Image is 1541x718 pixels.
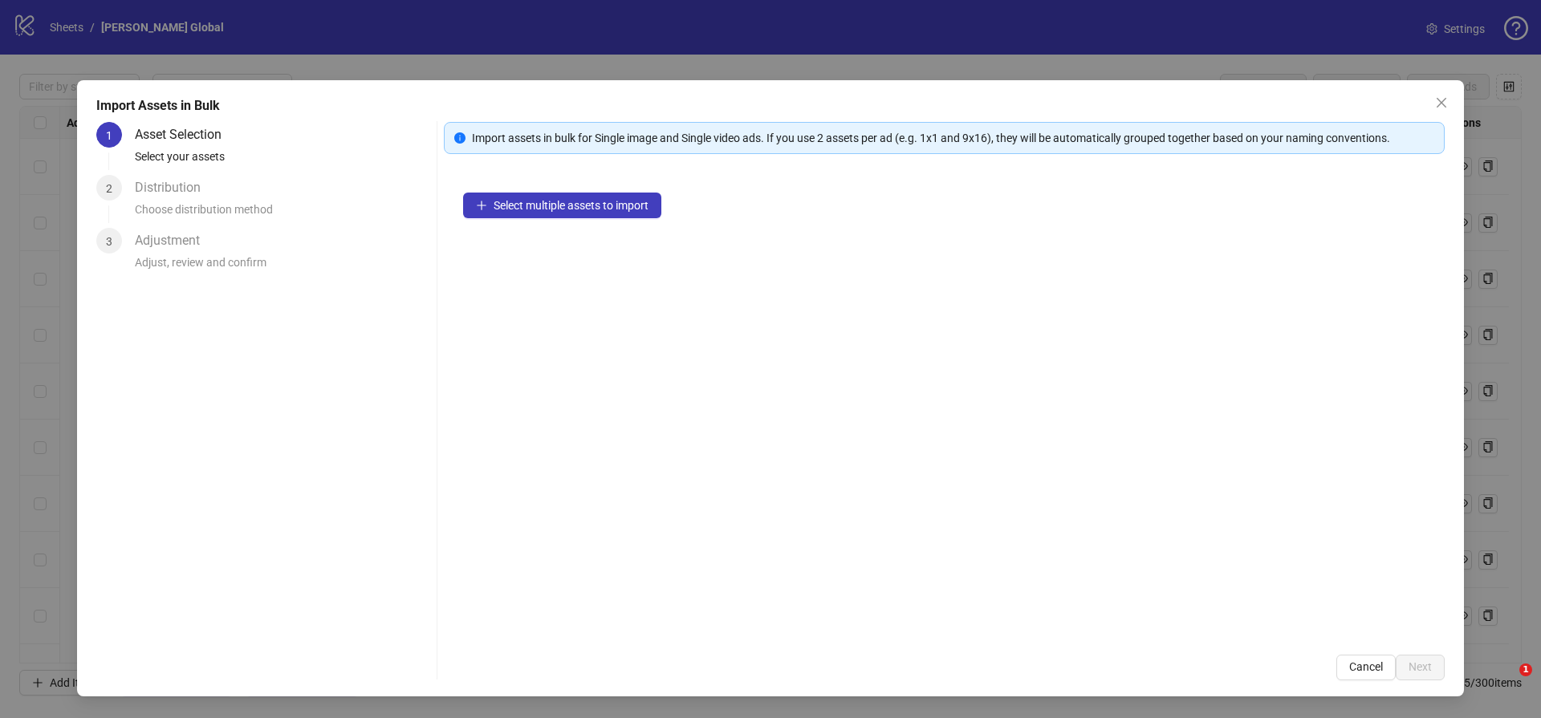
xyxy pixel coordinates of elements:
span: close [1435,96,1448,109]
button: Cancel [1336,655,1396,680]
button: Next [1396,655,1445,680]
div: Adjustment [135,228,213,254]
span: 1 [1519,663,1532,676]
div: Import assets in bulk for Single image and Single video ads. If you use 2 assets per ad (e.g. 1x1... [472,129,1434,147]
div: Choose distribution method [135,201,430,228]
div: Adjust, review and confirm [135,254,430,281]
span: plus [476,200,487,211]
span: 2 [106,182,112,195]
span: 3 [106,235,112,248]
button: Select multiple assets to import [463,193,661,218]
div: Import Assets in Bulk [96,96,1445,116]
span: info-circle [454,132,466,144]
span: Select multiple assets to import [494,199,649,212]
span: 1 [106,129,112,142]
iframe: Intercom live chat [1486,663,1525,702]
div: Asset Selection [135,122,234,148]
span: Cancel [1349,660,1383,673]
div: Distribution [135,175,213,201]
button: Close [1429,90,1454,116]
div: Select your assets [135,148,430,175]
